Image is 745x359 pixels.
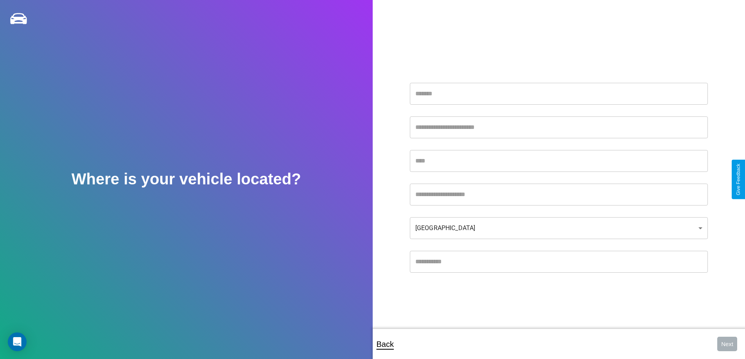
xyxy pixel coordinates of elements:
[8,332,27,351] div: Open Intercom Messenger
[717,337,737,351] button: Next
[736,164,741,195] div: Give Feedback
[410,217,708,239] div: [GEOGRAPHIC_DATA]
[377,337,394,351] p: Back
[72,170,301,188] h2: Where is your vehicle located?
